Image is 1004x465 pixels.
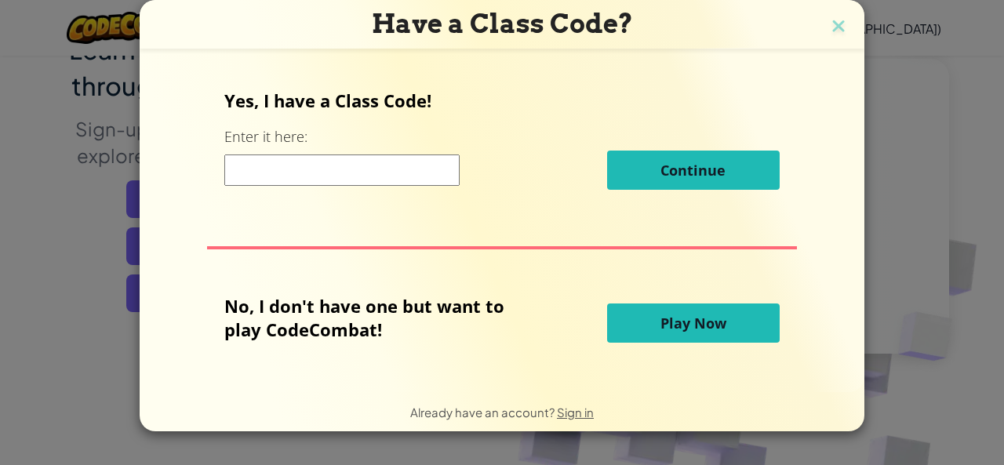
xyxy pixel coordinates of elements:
button: Continue [607,151,780,190]
p: Yes, I have a Class Code! [224,89,779,112]
span: Play Now [660,314,726,332]
span: Already have an account? [410,405,557,420]
a: Sign in [557,405,594,420]
span: Have a Class Code? [372,8,633,39]
button: Play Now [607,303,780,343]
span: Continue [660,161,726,180]
p: No, I don't have one but want to play CodeCombat! [224,294,528,341]
img: close icon [828,16,849,39]
label: Enter it here: [224,127,307,147]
